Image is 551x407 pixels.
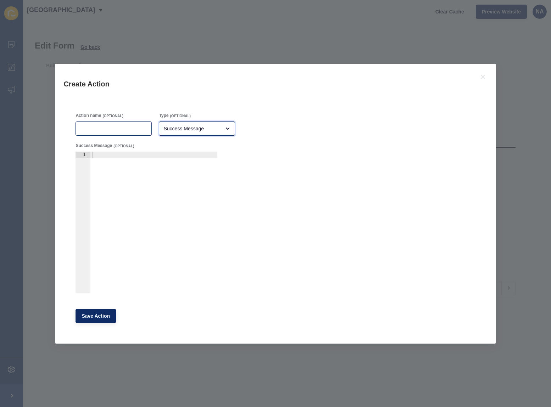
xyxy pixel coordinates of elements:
[159,113,168,118] label: Type
[76,113,101,118] label: Action name
[76,152,90,158] div: 1
[76,309,116,323] button: Save Action
[113,144,134,149] span: (OPTIONAL)
[102,114,123,119] span: (OPTIONAL)
[63,79,469,89] h1: Create Action
[170,114,191,119] span: (OPTIONAL)
[82,312,110,320] span: Save Action
[76,143,112,148] label: Success Message
[159,121,235,136] div: open menu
